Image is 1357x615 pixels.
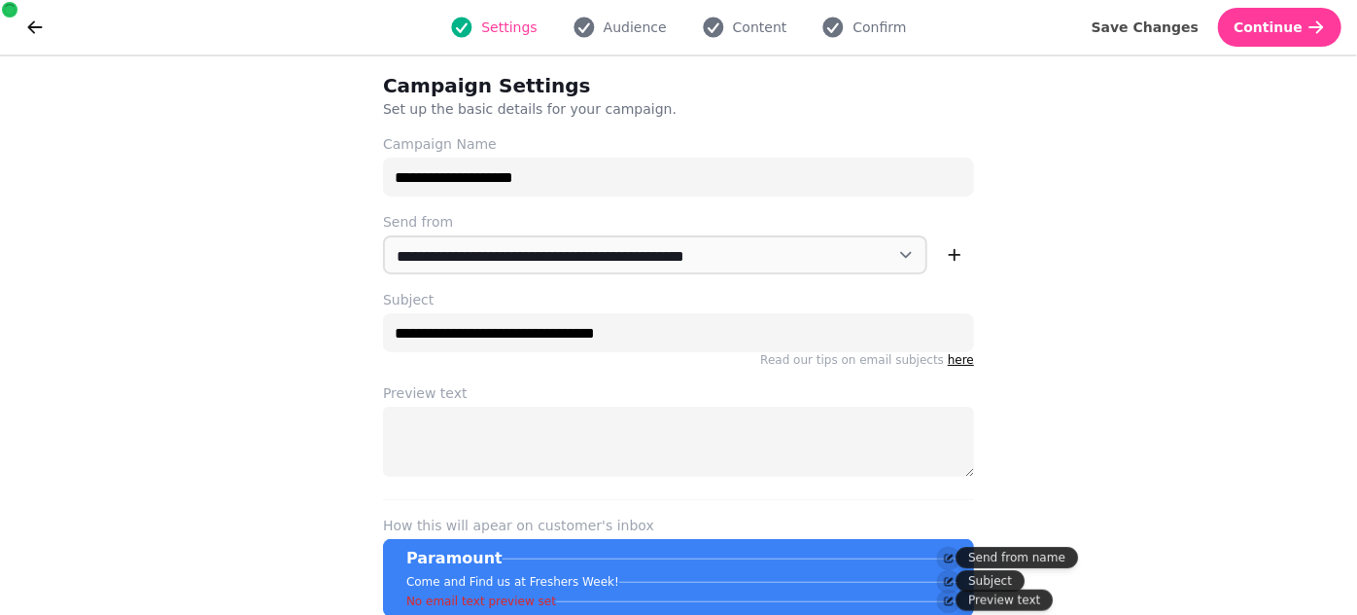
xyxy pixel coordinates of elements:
[948,353,974,367] a: here
[383,212,974,232] label: Send from
[383,352,974,368] p: Read our tips on email subjects
[1218,8,1341,47] button: Continue
[733,18,787,37] span: Content
[481,18,537,37] span: Settings
[1234,20,1303,34] span: Continue
[383,99,881,119] p: Set up the basic details for your campaign.
[604,18,667,37] span: Audience
[956,570,1025,592] div: Subject
[956,590,1053,611] div: Preview text
[383,516,974,535] label: How this will apear on customer's inbox
[956,547,1078,568] div: Send from name
[852,18,906,37] span: Confirm
[406,594,556,609] p: No email text preview set
[16,8,54,47] button: go back
[383,290,974,309] label: Subject
[1076,8,1215,47] button: Save Changes
[383,383,974,403] label: Preview text
[383,72,756,99] h2: Campaign Settings
[383,134,974,154] label: Campaign Name
[406,547,503,570] p: Paramount
[406,574,619,590] p: Come and Find us at Freshers Week!
[1092,20,1200,34] span: Save Changes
